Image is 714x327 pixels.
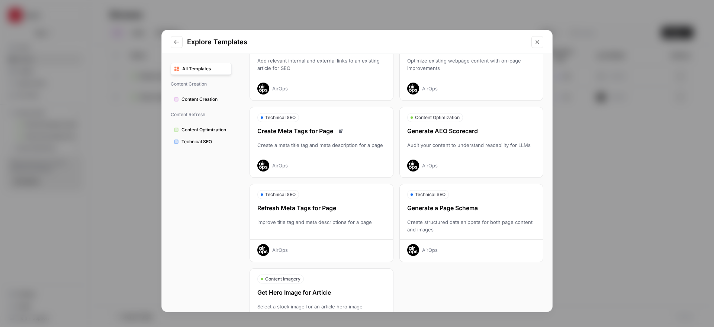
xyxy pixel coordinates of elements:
div: AirOps [422,85,438,92]
div: Create structured data snippets for both page content and images [400,218,543,233]
div: Select a stock image for an article hero image [250,303,393,310]
button: Technical SEO [171,136,232,148]
span: Content Optimization [181,126,228,133]
div: AirOps [422,246,438,254]
button: Content Creation [171,93,232,105]
div: Generate a Page Schema [400,203,543,212]
div: Generate AEO Scorecard [400,126,543,135]
button: Content Optimization [171,124,232,136]
button: Technical SEORefresh Meta Tags for PageImprove title tag and meta descriptions for a pageAirOps [250,184,393,262]
span: Technical SEO [415,191,446,198]
div: AirOps [422,162,438,169]
div: AirOps [272,85,288,92]
span: Content Imagery [265,276,300,282]
span: Content Creation [181,96,228,103]
div: Add relevant internal and external links to an existing article for SEO [250,57,393,72]
span: Content Refresh [171,108,232,121]
button: All Templates [171,63,232,75]
div: AirOps [272,246,288,254]
button: Technical SEOGenerate a Page SchemaCreate structured data snippets for both page content and imag... [399,184,543,262]
span: All Templates [182,65,228,72]
div: Create a meta title tag and meta description for a page [250,141,393,149]
div: AirOps [272,162,288,169]
div: Get Hero Image for Article [250,288,393,297]
span: Technical SEO [181,138,228,145]
div: Refresh Meta Tags for Page [250,203,393,212]
span: Technical SEO [265,114,296,121]
button: Technical SEOCreate Meta Tags for PageRead docsCreate a meta title tag and meta description for a... [250,107,393,178]
span: Content Creation [171,78,232,90]
div: Create Meta Tags for Page [250,126,393,135]
div: Optimize existing webpage content with on-page improvements [400,57,543,72]
button: Add relevant internal and external links to an existing article for SEOAirOps [250,22,393,101]
h2: Explore Templates [187,37,527,47]
div: Improve title tag and meta descriptions for a page [250,218,393,233]
a: Read docs [336,126,345,135]
span: Content Optimization [415,114,460,121]
button: Close modal [531,36,543,48]
button: Content OptimizationGenerate AEO ScorecardAudit your content to understand readability for LLMsAi... [399,107,543,178]
button: Go to previous step [171,36,183,48]
div: Audit your content to understand readability for LLMs [400,141,543,149]
span: Technical SEO [265,191,296,198]
button: Optimize existing webpage content with on-page improvementsAirOps [399,22,543,101]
